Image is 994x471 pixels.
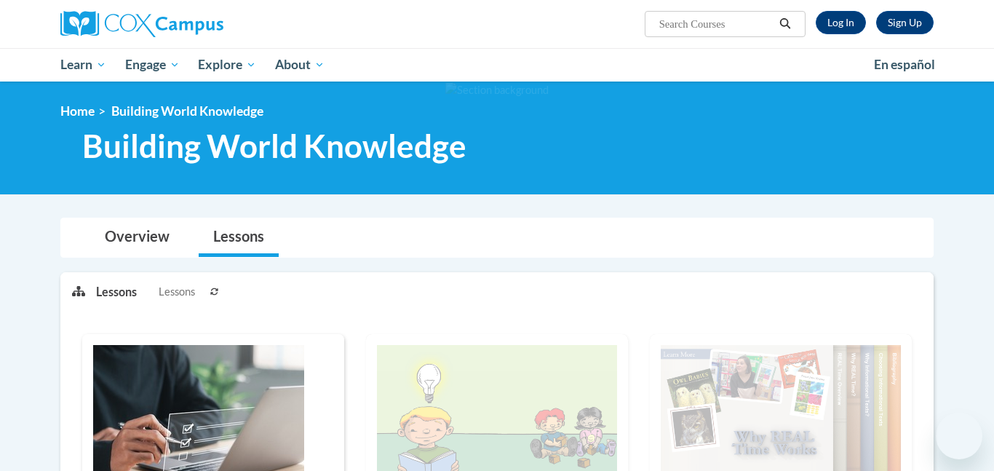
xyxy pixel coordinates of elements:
span: Building World Knowledge [111,103,263,119]
iframe: Button to launch messaging window [936,413,982,459]
a: Log In [816,11,866,34]
span: En español [874,57,935,72]
img: Section background [445,82,549,98]
span: Lessons [159,284,195,300]
img: Cox Campus [60,11,223,37]
a: About [266,48,334,82]
p: Lessons [96,284,137,300]
a: En español [864,50,945,80]
button: Search [774,15,796,33]
a: Explore [188,48,266,82]
span: Engage [125,56,180,74]
div: Main menu [39,48,955,82]
a: Lessons [199,218,279,257]
input: Search Courses [658,15,774,33]
a: Learn [51,48,116,82]
a: Cox Campus [60,11,337,37]
a: Home [60,103,95,119]
span: Building World Knowledge [82,127,466,165]
a: Register [876,11,934,34]
span: About [275,56,325,74]
a: Engage [116,48,189,82]
span: Explore [198,56,256,74]
span: Learn [60,56,106,74]
a: Overview [90,218,184,257]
